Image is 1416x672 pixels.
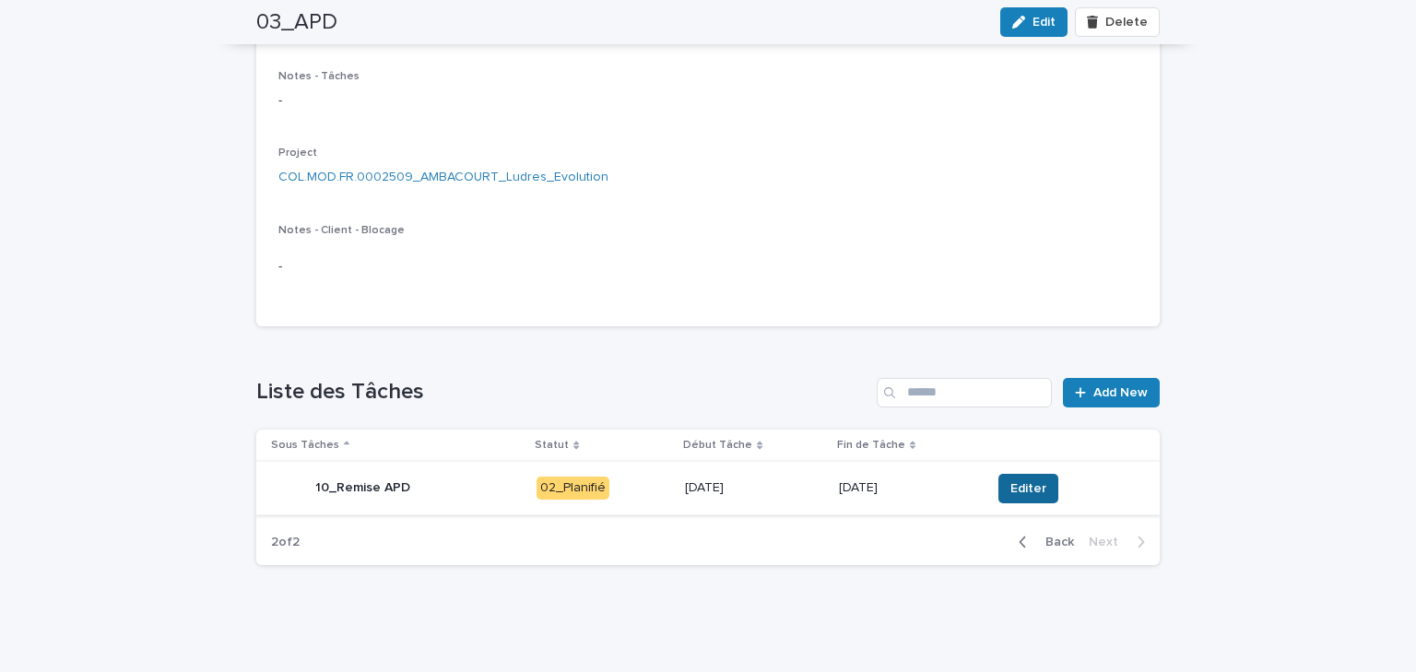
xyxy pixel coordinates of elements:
span: Notes - Client - Blocage [278,225,405,236]
span: Add New [1093,386,1148,399]
span: Next [1089,536,1129,548]
a: Add New [1063,378,1160,407]
button: Next [1081,534,1160,550]
p: Début Tâche [683,435,752,455]
tr: 10_Remise APD02_Planifié[DATE][DATE]Editer [256,462,1160,515]
p: [DATE] [685,480,823,496]
span: Project [278,147,317,159]
p: 10_Remise APD [315,480,410,496]
div: 02_Planifié [537,477,609,500]
button: Edit [1000,7,1068,37]
span: Back [1034,536,1074,548]
h1: Liste des Tâches [256,379,869,406]
a: COL.MOD.FR.0002509_AMBACOURT_Ludres_Evolution [278,168,608,187]
button: Editer [998,474,1058,503]
p: Statut [535,435,569,455]
p: [DATE] [839,480,976,496]
span: Editer [1010,479,1046,498]
button: Back [1004,534,1081,550]
p: - [278,91,1138,111]
input: Search [877,378,1052,407]
p: 2 of 2 [256,520,314,565]
span: Edit [1032,16,1056,29]
p: Fin de Tâche [837,435,905,455]
p: - [278,257,1138,277]
span: Delete [1105,16,1148,29]
span: Notes - Tâches [278,71,360,82]
h2: 03_APD [256,9,337,36]
p: Sous Tâches [271,435,339,455]
button: Delete [1075,7,1160,37]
